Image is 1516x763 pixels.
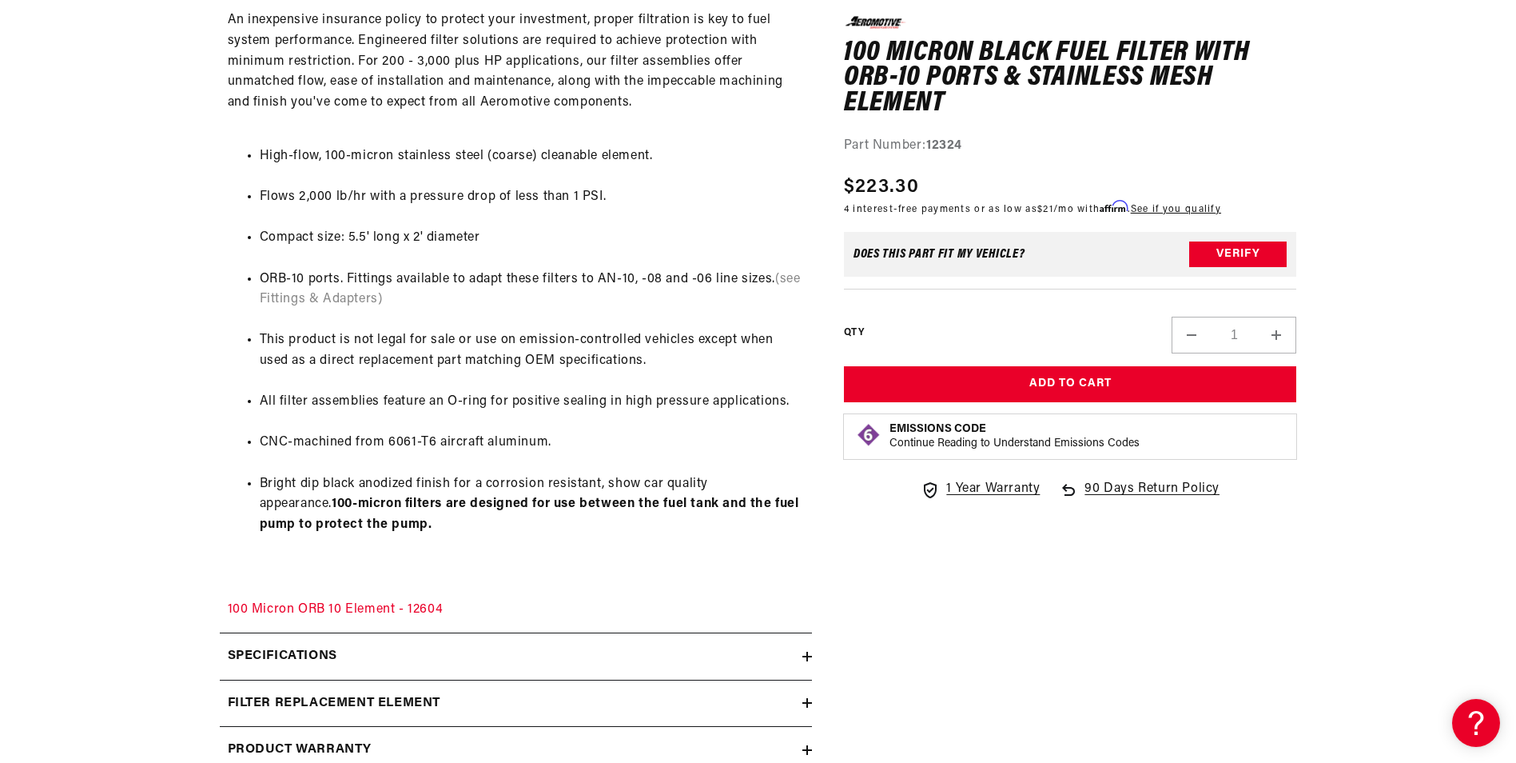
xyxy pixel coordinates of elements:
span: $21 [1037,204,1053,214]
summary: Specifications [220,633,812,680]
li: Compact size: 5.5' long x 2' diameter [260,228,804,249]
img: Emissions code [856,422,881,448]
span: $223.30 [844,172,919,201]
button: Add to Cart [844,366,1297,402]
button: Emissions CodeContinue Reading to Understand Emissions Codes [889,422,1140,451]
li: High-flow, 100-micron stainless steel (coarse) cleanable element. [260,146,804,167]
span: 1 Year Warranty [946,479,1040,500]
a: 100 Micron ORB 10 Element - 12604 [228,603,444,616]
strong: 100-micron filters are designed for use between the fuel tank and the fuel pump to protect the pump. [260,497,799,531]
p: 4 interest-free payments or as low as /mo with . [844,201,1221,216]
li: ORB-10 ports. Fittings available to adapt these filters to AN-10, -08 and -06 line sizes. [260,270,804,310]
label: QTY [844,326,864,340]
summary: filter replacement element [220,681,812,727]
p: Continue Reading to Understand Emissions Codes [889,437,1140,451]
div: Does This part fit My vehicle? [853,248,1025,261]
strong: 12324 [926,139,962,152]
li: Bright dip black anodized finish for a corrosion resistant, show car quality appearance. [260,474,804,536]
button: Verify [1189,242,1287,267]
a: 90 Days Return Policy [1059,479,1220,516]
h2: Product warranty [228,740,372,761]
span: Affirm [1100,200,1128,212]
h2: Specifications [228,646,337,667]
li: All filter assemblies feature an O-ring for positive sealing in high pressure applications. [260,392,804,413]
h1: 100 Micron Black Fuel Filter with ORB-10 Ports & Stainless Mesh Element [844,40,1297,116]
li: CNC-machined from 6061-T6 aircraft aluminum. [260,433,804,453]
strong: Emissions Code [889,423,986,435]
li: This product is not legal for sale or use on emission-controlled vehicles except when used as a d... [260,330,804,371]
h2: filter replacement element [228,693,441,714]
div: Part Number: [844,136,1297,157]
li: Flows 2,000 lb/hr with a pressure drop of less than 1 PSI. [260,187,804,208]
a: 1 Year Warranty [921,479,1040,500]
span: 90 Days Return Policy [1084,479,1220,516]
a: See if you qualify - Learn more about Affirm Financing (opens in modal) [1131,204,1221,214]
